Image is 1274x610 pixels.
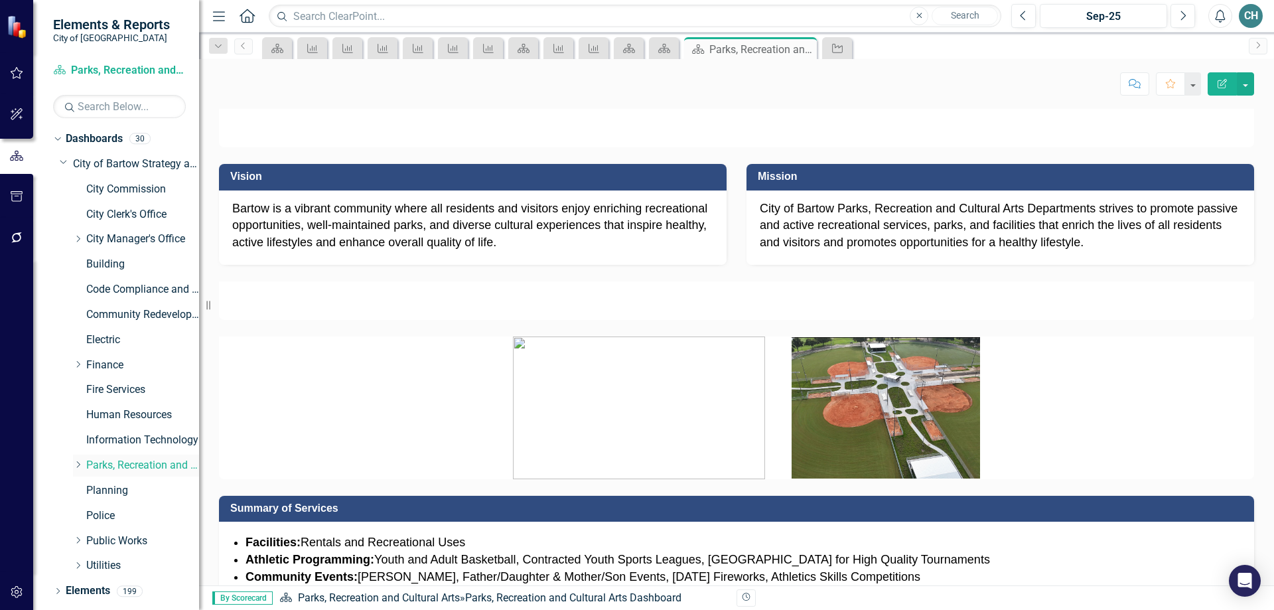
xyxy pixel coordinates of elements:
a: Police [86,508,199,524]
a: Code Compliance and Neighborhood Services [86,282,199,297]
a: Community Redevelopment Agency [86,307,199,323]
div: 199 [117,585,143,597]
a: City Clerk's Office [86,207,199,222]
div: Sep-25 [1044,9,1163,25]
button: Search [932,7,998,25]
div: 30 [129,133,151,145]
a: City Commission [86,182,199,197]
a: Parks, Recreation and Cultural Arts [86,458,199,473]
li: [PERSON_NAME], Father/Daughter & Mother/Son Events, [DATE] Fireworks, Athletics Skills Competitions [246,569,1241,586]
a: Fire Services [86,382,199,398]
input: Search Below... [53,95,186,118]
h3: Summary of Services [230,502,1247,514]
li: Youth and Adult Basketball, Contracted Youth Sports Leagues, [GEOGRAPHIC_DATA] for High Quality T... [246,552,1241,569]
img: Parks & Recreation | Bartow, FL [792,337,980,479]
li: Rentals and Recreational Uses [246,534,1241,552]
a: Human Resources [86,408,199,423]
div: City of Bartow Parks, Recreation and Cultural Arts Departments strives to promote passive and act... [760,200,1241,252]
a: City Manager's Office [86,232,199,247]
a: Parks, Recreation and Cultural Arts [53,63,186,78]
strong: Facilities: [246,536,301,549]
a: Finance [86,358,199,373]
a: Parks, Recreation and Cultural Arts [298,591,460,604]
button: Sep-25 [1040,4,1167,28]
h3: Vision [230,171,720,183]
a: Public Works [86,534,199,549]
a: Building [86,257,199,272]
input: Search ClearPoint... [269,5,1001,28]
button: CH [1239,4,1263,28]
a: City of Bartow Strategy and Performance Dashboard [73,157,199,172]
div: Parks, Recreation and Cultural Arts Dashboard [465,591,681,604]
a: Utilities [86,558,199,573]
img: ClearPoint Strategy [7,15,30,38]
h3: Mission [758,171,1247,183]
a: Planning [86,483,199,498]
div: Parks, Recreation and Cultural Arts Dashboard [709,41,814,58]
a: Information Technology [86,433,199,448]
span: Elements & Reports [53,17,170,33]
strong: Community Events: [246,570,358,583]
div: Bartow is a vibrant community where all residents and visitors enjoy enriching recreational oppor... [232,200,713,252]
div: Open Intercom Messenger [1229,565,1261,597]
a: Electric [86,333,199,348]
strong: Athletic Programming: [246,553,374,566]
span: Search [951,10,979,21]
a: Elements [66,583,110,599]
span: By Scorecard [212,591,273,605]
small: City of [GEOGRAPHIC_DATA] [53,33,170,43]
a: Dashboards [66,131,123,147]
div: » [279,591,727,606]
